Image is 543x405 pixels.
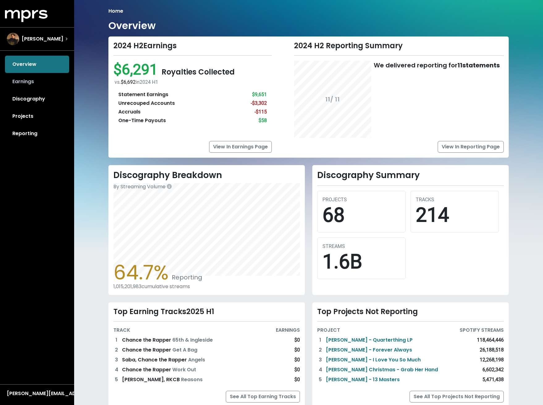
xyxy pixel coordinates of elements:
a: [PERSON_NAME] - 13 Masters [326,376,400,383]
div: 5 [317,376,323,383]
div: SPOTIFY STREAMS [460,326,504,334]
span: Angels [188,356,205,363]
div: One-Time Payouts [118,117,166,124]
div: Statement Earnings [118,91,168,98]
div: PROJECTS [322,196,400,203]
div: STREAMS [322,243,400,250]
a: See All Top Earning Tracks [226,391,300,403]
div: $0 [294,336,300,344]
a: [PERSON_NAME] Christmas - Grab Her Hand [326,366,438,373]
div: $0 [294,356,300,364]
span: Reasons [181,376,203,383]
a: See All Top Projects Not Reporting [410,391,504,403]
div: 214 [416,203,494,227]
span: Royalties Collected [162,67,235,77]
span: Chance the Rapper [122,366,172,373]
div: 5,471,438 [482,376,504,383]
li: Home [108,7,123,15]
span: Get A Bag [172,346,197,353]
div: 3 [113,356,120,364]
div: [PERSON_NAME][EMAIL_ADDRESS][PERSON_NAME][DOMAIN_NAME] [7,390,67,397]
h1: Overview [108,20,156,32]
div: TRACK [113,326,130,334]
div: Accruals [118,108,141,116]
a: Reporting [5,125,69,142]
div: 118,464,446 [477,336,504,344]
span: Saba, Chance the Rapper [122,356,188,363]
div: $0 [294,346,300,354]
div: 2024 H2 Reporting Summary [294,41,504,50]
span: $6,291 [113,61,162,78]
a: Discography [5,90,69,108]
div: TRACKS [416,196,494,203]
div: PROJECT [317,326,340,334]
div: 12,268,198 [480,356,504,364]
a: [PERSON_NAME] - I Love You So Much [326,356,421,364]
span: Chance the Rapper [122,346,172,353]
div: $0 [294,366,300,373]
div: 1.6B [322,250,400,274]
div: 3 [317,356,323,364]
span: By Streaming Volume [113,183,166,190]
div: 2024 H2 Earnings [113,41,272,50]
nav: breadcrumb [108,7,509,15]
div: 68 [322,203,400,227]
a: View In Earnings Page [209,141,272,153]
div: 26,188,518 [480,346,504,354]
div: $58 [259,117,267,124]
div: We delivered reporting for [374,61,500,70]
div: 2 [113,346,120,354]
span: [PERSON_NAME], RKCB [122,376,181,383]
button: [PERSON_NAME][EMAIL_ADDRESS][PERSON_NAME][DOMAIN_NAME] [5,390,69,398]
div: Top Earning Tracks 2025 H1 [113,307,300,316]
span: Chance the Rapper [122,336,172,343]
span: Reporting [169,273,202,282]
a: [PERSON_NAME] - Forever Always [326,346,412,354]
div: 1 [317,336,323,344]
img: The selected account / producer [7,33,19,45]
div: 2 [317,346,323,354]
span: $6,692 [121,79,136,85]
div: 1 [113,336,120,344]
div: 6,602,342 [482,366,504,373]
b: 11 statements [457,61,500,70]
div: vs. in 2024 H1 [115,79,272,86]
a: mprs logo [5,12,48,19]
h2: Discography Summary [317,170,504,181]
span: Work Out [172,366,196,373]
span: 65th & Ingleside [172,336,213,343]
a: [PERSON_NAME] - Quarterthing LP [326,336,413,344]
div: -$115 [255,108,267,116]
div: -$3,302 [251,100,267,107]
div: $0 [294,376,300,383]
div: Unrecouped Accounts [118,100,175,107]
span: 64.7% [113,259,169,286]
div: 4 [113,366,120,373]
div: Top Projects Not Reporting [317,307,504,316]
div: EARNINGS [276,326,300,334]
a: View In Reporting Page [438,141,504,153]
a: Earnings [5,73,69,90]
div: 4 [317,366,323,373]
div: 1,015,201,983 cumulative streams [113,283,300,289]
div: $9,651 [252,91,267,98]
h2: Discography Breakdown [113,170,300,181]
a: Projects [5,108,69,125]
div: 5 [113,376,120,383]
span: [PERSON_NAME] [22,35,63,43]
